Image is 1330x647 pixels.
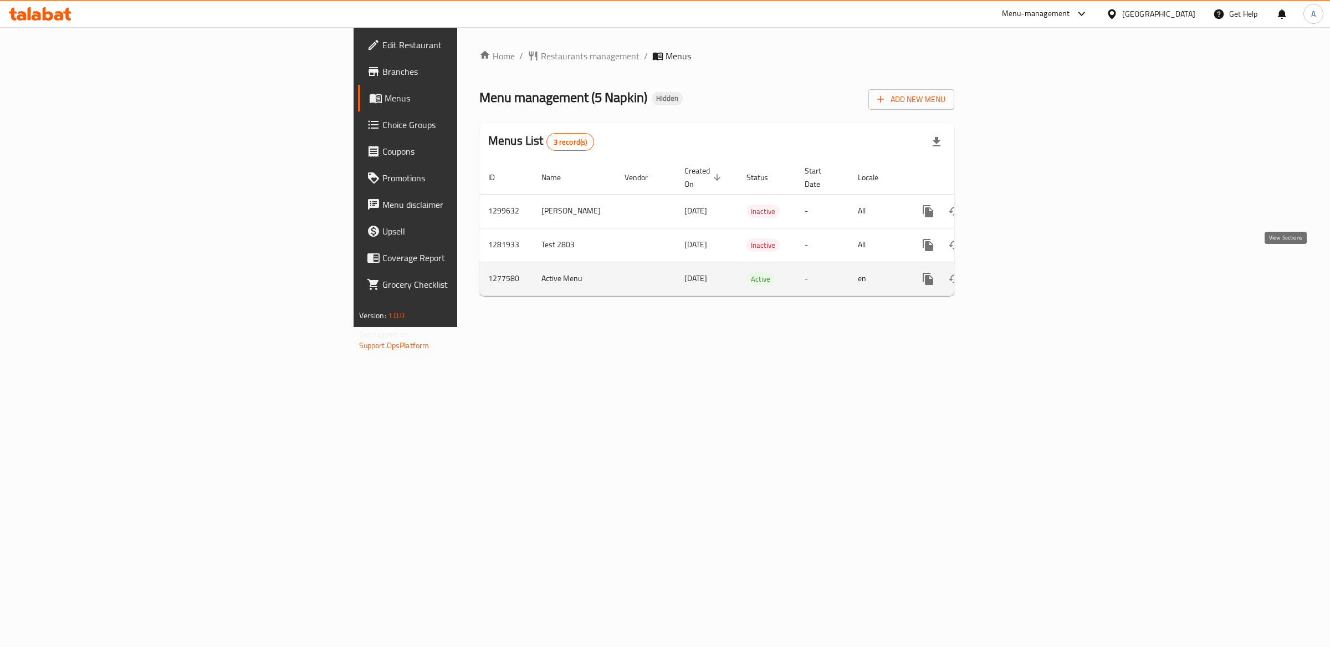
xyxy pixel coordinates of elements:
[746,273,775,286] span: Active
[746,205,780,218] div: Inactive
[923,129,950,155] div: Export file
[684,237,707,252] span: [DATE]
[796,194,849,228] td: -
[942,232,968,258] button: Change Status
[1122,8,1195,20] div: [GEOGRAPHIC_DATA]
[746,238,780,252] div: Inactive
[358,218,576,244] a: Upsell
[849,194,906,228] td: All
[684,203,707,218] span: [DATE]
[358,111,576,138] a: Choice Groups
[746,239,780,252] span: Inactive
[359,327,410,342] span: Get support on:
[858,171,893,184] span: Locale
[382,38,567,52] span: Edit Restaurant
[625,171,662,184] span: Vendor
[358,138,576,165] a: Coupons
[388,308,405,323] span: 1.0.0
[684,164,724,191] span: Created On
[541,171,575,184] span: Name
[746,171,782,184] span: Status
[796,262,849,296] td: -
[358,165,576,191] a: Promotions
[382,145,567,158] span: Coupons
[479,49,954,63] nav: breadcrumb
[359,338,429,353] a: Support.OpsPlatform
[358,244,576,271] a: Coverage Report
[1311,8,1316,20] span: A
[358,32,576,58] a: Edit Restaurant
[915,232,942,258] button: more
[479,161,1030,296] table: enhanced table
[849,262,906,296] td: en
[746,205,780,218] span: Inactive
[906,161,1030,195] th: Actions
[1002,7,1070,21] div: Menu-management
[382,171,567,185] span: Promotions
[915,266,942,292] button: more
[746,272,775,286] div: Active
[666,49,691,63] span: Menus
[359,308,386,323] span: Version:
[382,65,567,78] span: Branches
[644,49,648,63] li: /
[877,93,945,106] span: Add New Menu
[358,85,576,111] a: Menus
[382,278,567,291] span: Grocery Checklist
[942,198,968,225] button: Change Status
[805,164,836,191] span: Start Date
[546,133,595,151] div: Total records count
[358,271,576,298] a: Grocery Checklist
[942,266,968,292] button: Change Status
[541,49,640,63] span: Restaurants management
[547,137,594,147] span: 3 record(s)
[528,49,640,63] a: Restaurants management
[358,58,576,85] a: Branches
[385,91,567,105] span: Menus
[382,118,567,131] span: Choice Groups
[488,133,594,151] h2: Menus List
[915,198,942,225] button: more
[684,271,707,286] span: [DATE]
[382,251,567,264] span: Coverage Report
[358,191,576,218] a: Menu disclaimer
[868,89,954,110] button: Add New Menu
[796,228,849,262] td: -
[849,228,906,262] td: All
[652,94,683,103] span: Hidden
[652,92,683,105] div: Hidden
[488,171,509,184] span: ID
[382,198,567,211] span: Menu disclaimer
[382,225,567,238] span: Upsell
